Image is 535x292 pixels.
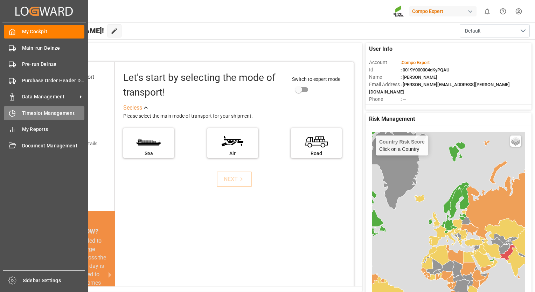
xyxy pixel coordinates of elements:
[369,59,401,66] span: Account
[369,115,415,123] span: Risk Management
[22,142,85,150] span: Document Management
[510,135,521,147] a: Layers
[22,110,85,117] span: Timeslot Management
[22,44,85,52] span: Main-run Deinze
[292,76,340,82] span: Switch to expert mode
[294,150,338,157] div: Road
[22,61,85,68] span: Pre-run Deinze
[123,70,285,100] div: Let's start by selecting the mode of transport!
[217,172,252,187] button: NEXT
[401,67,450,72] span: : 0019Y000004dKyPQAU
[402,60,430,65] span: Compo Expert
[393,5,404,18] img: Screenshot%202023-09-29%20at%2010.02.21.png_1712312052.png
[401,97,406,102] span: : —
[4,106,84,120] a: Timeslot Management
[401,75,437,80] span: : [PERSON_NAME]
[401,60,430,65] span: :
[29,24,104,37] span: Hello [PERSON_NAME]!
[211,150,255,157] div: Air
[369,82,510,95] span: : [PERSON_NAME][EMAIL_ADDRESS][PERSON_NAME][DOMAIN_NAME]
[4,74,84,87] a: Purchase Order Header Deinze
[369,96,401,103] span: Phone
[369,103,401,110] span: Account Type
[23,277,85,284] span: Sidebar Settings
[369,74,401,81] span: Name
[22,126,85,133] span: My Reports
[460,24,530,37] button: open menu
[495,4,511,19] button: Help Center
[4,57,84,71] a: Pre-run Deinze
[401,104,418,109] span: : Shipper
[224,175,245,183] div: NEXT
[409,6,477,16] div: Compo Expert
[4,41,84,55] a: Main-run Deinze
[127,150,171,157] div: Sea
[379,139,425,152] div: Click on a Country
[4,25,84,39] a: My Cockpit
[22,93,77,100] span: Data Management
[22,77,85,84] span: Purchase Order Header Deinze
[409,5,479,18] button: Compo Expert
[369,45,392,53] span: User Info
[465,27,481,35] span: Default
[22,28,85,35] span: My Cockpit
[123,104,142,112] div: See less
[123,112,349,120] div: Please select the main mode of transport for your shipment.
[379,139,425,145] h4: Country Risk Score
[369,66,401,74] span: Id
[369,81,401,88] span: Email Address
[479,4,495,19] button: show 0 new notifications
